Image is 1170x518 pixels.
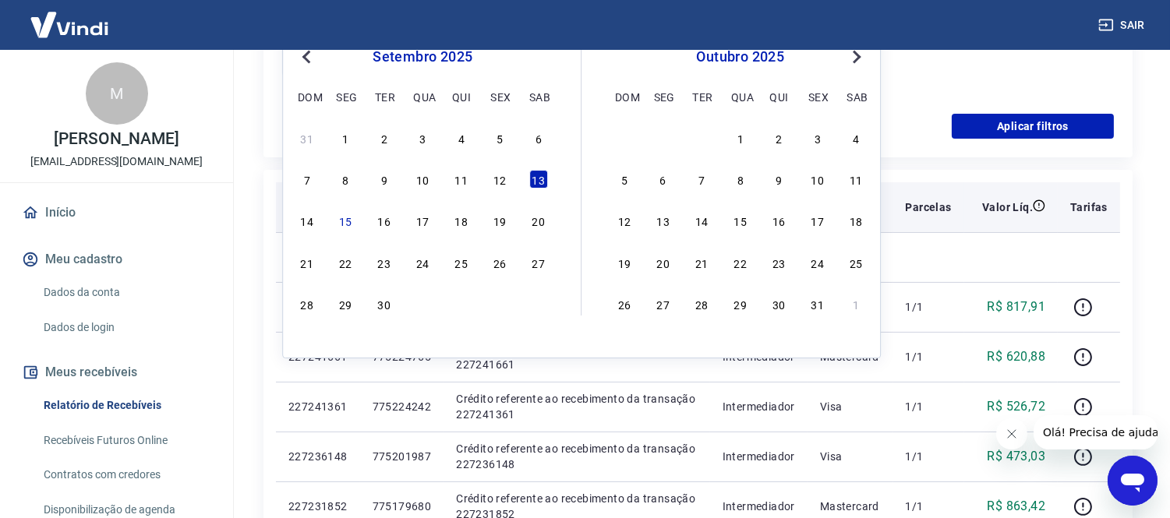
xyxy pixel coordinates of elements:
div: Choose terça-feira, 23 de setembro de 2025 [375,253,394,272]
div: Choose sábado, 20 de setembro de 2025 [529,212,548,231]
div: Choose domingo, 28 de setembro de 2025 [615,129,634,147]
div: Choose quinta-feira, 2 de outubro de 2025 [452,294,471,313]
div: Choose domingo, 14 de setembro de 2025 [298,212,316,231]
div: Choose terça-feira, 28 de outubro de 2025 [692,294,711,313]
div: Choose sexta-feira, 24 de outubro de 2025 [808,253,827,272]
div: Choose domingo, 7 de setembro de 2025 [298,170,316,189]
div: Choose sexta-feira, 5 de setembro de 2025 [490,129,509,147]
div: month 2025-09 [295,126,550,315]
p: 227241361 [288,399,348,414]
div: Choose quarta-feira, 17 de setembro de 2025 [413,212,432,231]
p: 1/1 [906,399,952,414]
button: Meus recebíveis [19,355,214,389]
div: Choose segunda-feira, 29 de setembro de 2025 [654,129,673,147]
div: month 2025-10 [613,126,868,315]
div: Choose segunda-feira, 8 de setembro de 2025 [336,170,355,189]
div: Choose domingo, 21 de setembro de 2025 [298,253,316,272]
div: Choose sexta-feira, 10 de outubro de 2025 [808,170,827,189]
div: Choose sexta-feira, 12 de setembro de 2025 [490,170,509,189]
p: 775201987 [373,449,432,464]
p: 775224242 [373,399,432,414]
p: Intermediador [723,499,795,514]
p: Parcelas [906,199,952,215]
div: Choose terça-feira, 7 de outubro de 2025 [692,170,711,189]
div: qua [413,87,432,106]
span: Olá! Precisa de ajuda? [9,11,131,23]
div: Choose sábado, 6 de setembro de 2025 [529,129,548,147]
p: Intermediador [723,449,795,464]
div: Choose segunda-feira, 15 de setembro de 2025 [336,212,355,231]
a: Relatório de Recebíveis [37,389,214,421]
div: ter [692,87,711,106]
div: Choose quarta-feira, 15 de outubro de 2025 [731,212,750,231]
div: Choose sábado, 11 de outubro de 2025 [847,170,866,189]
div: qui [769,87,788,106]
p: Intermediador [723,399,795,414]
div: Choose quinta-feira, 9 de outubro de 2025 [769,170,788,189]
p: R$ 863,42 [988,497,1046,516]
p: Crédito referente ao recebimento da transação 227241361 [456,391,698,422]
iframe: Mensagem da empresa [1034,415,1158,449]
div: Choose quarta-feira, 10 de setembro de 2025 [413,170,432,189]
div: sab [529,87,548,106]
div: Choose quinta-feira, 2 de outubro de 2025 [769,129,788,147]
p: 227231852 [288,499,348,514]
div: sex [490,87,509,106]
div: Choose quinta-feira, 30 de outubro de 2025 [769,294,788,313]
div: qui [452,87,471,106]
div: Choose terça-feira, 16 de setembro de 2025 [375,212,394,231]
div: Choose domingo, 19 de outubro de 2025 [615,253,634,272]
div: ter [375,87,394,106]
div: seg [336,87,355,106]
div: Choose segunda-feira, 27 de outubro de 2025 [654,294,673,313]
div: Choose sexta-feira, 26 de setembro de 2025 [490,253,509,272]
div: outubro 2025 [613,48,868,66]
div: Choose terça-feira, 2 de setembro de 2025 [375,129,394,147]
p: [PERSON_NAME] [54,131,179,147]
div: Choose terça-feira, 30 de setembro de 2025 [692,129,711,147]
div: setembro 2025 [295,48,550,66]
div: sab [847,87,866,106]
div: M [86,62,148,125]
div: sex [808,87,827,106]
div: Choose quarta-feira, 1 de outubro de 2025 [413,294,432,313]
div: Choose sábado, 1 de novembro de 2025 [847,294,866,313]
img: Vindi [19,1,120,48]
div: Choose segunda-feira, 1 de setembro de 2025 [336,129,355,147]
p: R$ 620,88 [988,347,1046,366]
button: Next Month [847,48,866,66]
div: Choose sexta-feira, 31 de outubro de 2025 [808,294,827,313]
button: Aplicar filtros [952,114,1114,139]
div: Choose segunda-feira, 22 de setembro de 2025 [336,253,355,272]
div: dom [298,87,316,106]
div: Choose segunda-feira, 6 de outubro de 2025 [654,170,673,189]
p: Visa [820,399,881,414]
a: Recebíveis Futuros Online [37,425,214,456]
div: Choose quarta-feira, 22 de outubro de 2025 [731,253,750,272]
div: dom [615,87,634,106]
div: Choose quinta-feira, 18 de setembro de 2025 [452,212,471,231]
div: Choose quinta-feira, 16 de outubro de 2025 [769,212,788,231]
p: 1/1 [906,349,952,365]
div: Choose quarta-feira, 8 de outubro de 2025 [731,170,750,189]
div: Choose quarta-feira, 29 de outubro de 2025 [731,294,750,313]
div: Choose sexta-feira, 17 de outubro de 2025 [808,212,827,231]
div: Choose segunda-feira, 13 de outubro de 2025 [654,212,673,231]
a: Dados da conta [37,277,214,308]
div: Choose quarta-feira, 3 de setembro de 2025 [413,129,432,147]
p: R$ 817,91 [988,298,1046,316]
div: Choose quarta-feira, 1 de outubro de 2025 [731,129,750,147]
div: Choose segunda-feira, 20 de outubro de 2025 [654,253,673,272]
div: Choose domingo, 26 de outubro de 2025 [615,294,634,313]
div: Choose sexta-feira, 19 de setembro de 2025 [490,212,509,231]
p: 1/1 [906,449,952,464]
p: R$ 526,72 [988,397,1046,416]
div: Choose terça-feira, 14 de outubro de 2025 [692,212,711,231]
p: 1/1 [906,299,952,315]
div: Choose quinta-feira, 23 de outubro de 2025 [769,253,788,272]
iframe: Fechar mensagem [996,418,1027,449]
button: Previous Month [297,48,316,66]
p: Tarifas [1070,199,1108,215]
p: 775179680 [373,499,432,514]
div: Choose terça-feira, 21 de outubro de 2025 [692,253,711,272]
